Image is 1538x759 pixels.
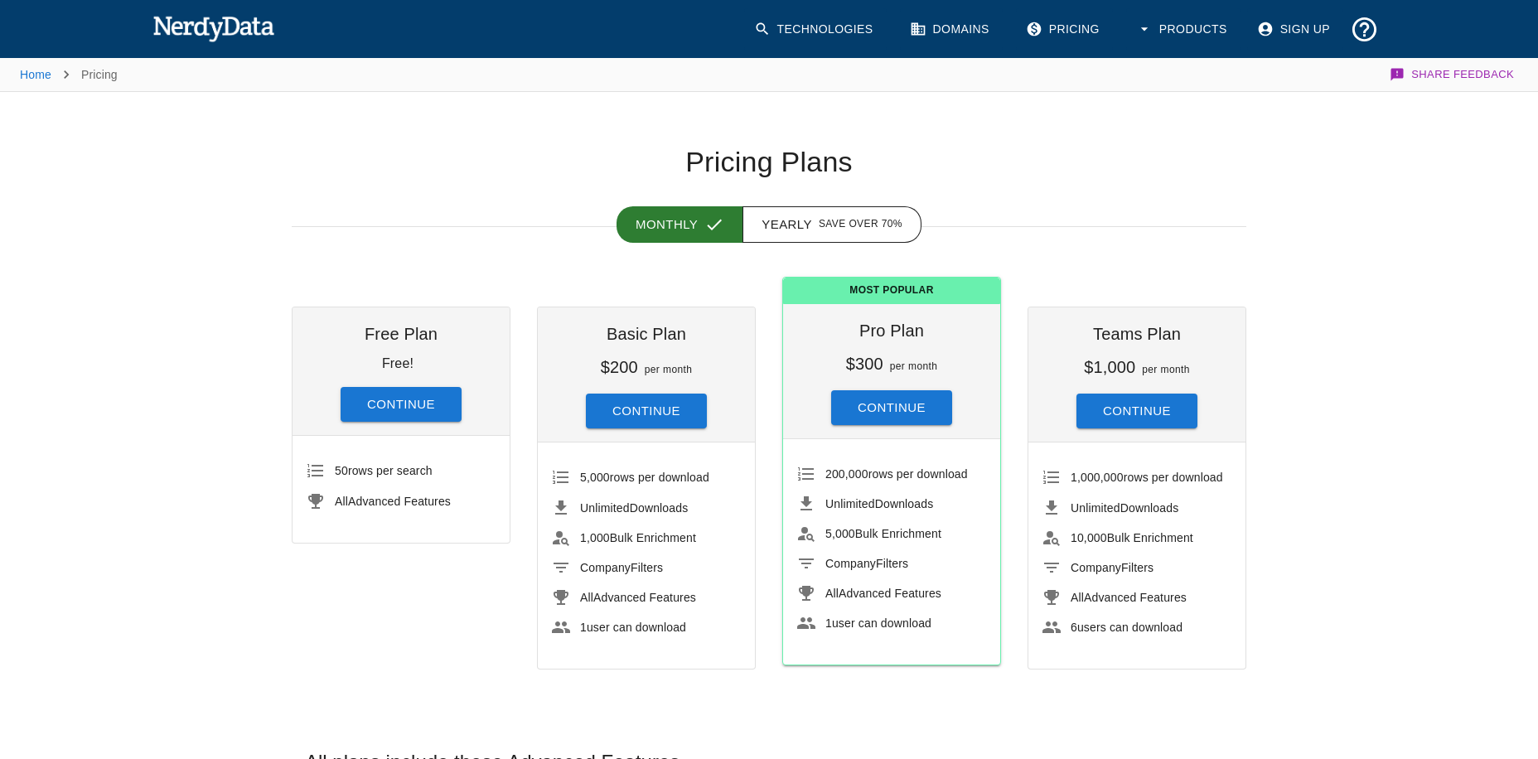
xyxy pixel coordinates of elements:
span: 200,000 [825,467,868,481]
img: NerdyData.com [152,12,274,45]
span: rows per download [580,471,709,484]
span: Advanced Features [825,587,941,600]
button: Share Feedback [1387,58,1518,91]
span: user can download [825,616,931,630]
span: Filters [1071,561,1153,574]
span: 1,000,000 [1071,471,1124,484]
span: All [825,587,839,600]
a: Home [20,68,51,81]
span: Downloads [825,497,933,510]
span: Downloads [1071,501,1178,515]
span: Most Popular [783,278,1000,304]
span: 1 [825,616,832,630]
h1: Pricing Plans [292,145,1246,180]
span: Bulk Enrichment [580,531,696,544]
button: Yearly Save over 70% [742,206,921,243]
span: rows per download [1071,471,1223,484]
span: Company [825,557,876,570]
span: Downloads [580,501,688,515]
button: Continue [831,390,952,425]
a: Domains [900,8,1003,51]
span: users can download [1071,621,1183,634]
span: 5,000 [580,471,610,484]
button: Products [1126,8,1241,51]
button: Monthly [617,206,743,243]
nav: breadcrumb [20,58,118,91]
span: Save over 70% [819,216,902,233]
span: rows per search [335,464,433,477]
button: Continue [341,387,462,422]
button: Continue [586,394,707,428]
h6: Teams Plan [1042,321,1232,347]
a: Technologies [744,8,887,51]
span: 5,000 [825,527,855,540]
h6: Basic Plan [551,321,742,347]
p: Free! [382,356,414,370]
span: All [580,591,593,604]
span: user can download [580,621,686,634]
span: Company [1071,561,1121,574]
a: Sign Up [1247,8,1343,51]
p: Pricing [81,66,118,83]
span: per month [645,364,693,375]
span: per month [890,360,938,372]
a: Pricing [1016,8,1113,51]
h6: $300 [846,355,883,373]
span: Advanced Features [580,591,696,604]
span: rows per download [825,467,968,481]
span: 50 [335,464,348,477]
button: Continue [1076,394,1197,428]
span: Unlimited [825,497,875,510]
span: 10,000 [1071,531,1107,544]
h6: Pro Plan [796,317,987,344]
h6: Free Plan [306,321,496,347]
span: Bulk Enrichment [1071,531,1193,544]
span: Company [580,561,631,574]
button: Support and Documentation [1343,8,1386,51]
span: Unlimited [580,501,630,515]
span: 1 [580,621,587,634]
span: 1,000 [580,531,610,544]
h6: $200 [601,358,638,376]
span: Advanced Features [1071,591,1187,604]
span: 6 [1071,621,1077,634]
span: Unlimited [1071,501,1120,515]
span: Filters [825,557,908,570]
span: All [1071,591,1084,604]
span: per month [1142,364,1190,375]
span: All [335,495,348,508]
span: Filters [580,561,663,574]
h6: $1,000 [1084,358,1135,376]
span: Bulk Enrichment [825,527,941,540]
span: Advanced Features [335,495,451,508]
